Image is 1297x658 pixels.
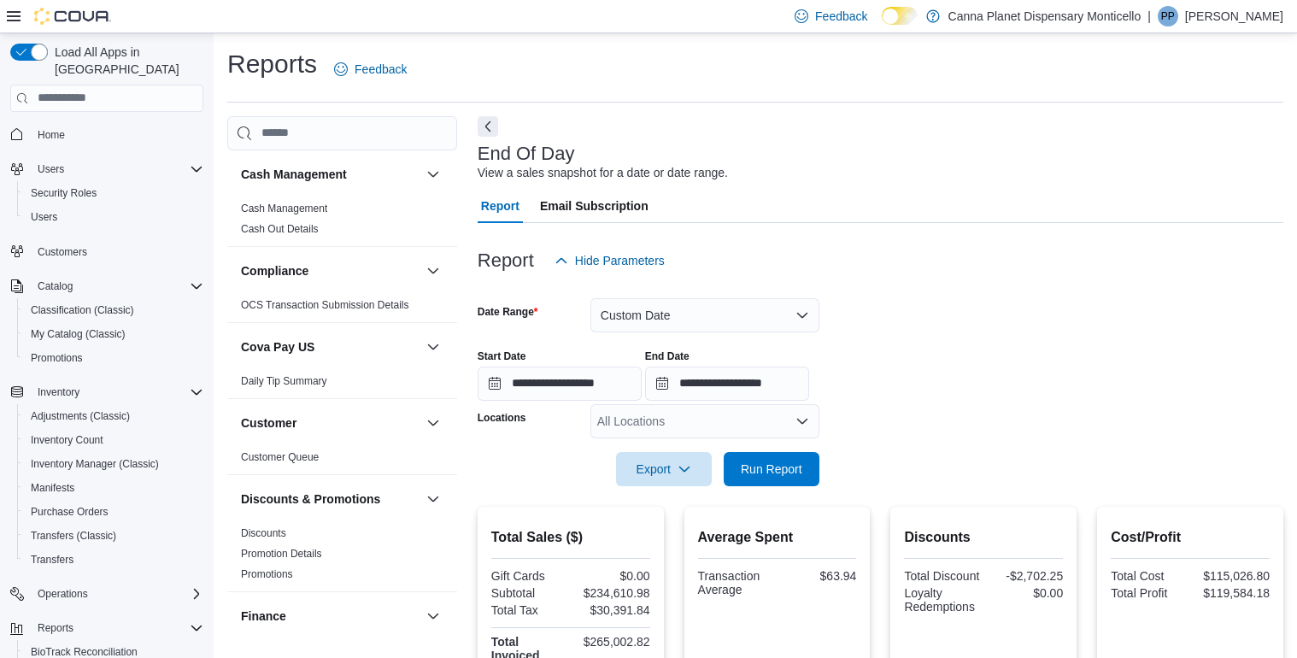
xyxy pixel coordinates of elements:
[423,261,443,281] button: Compliance
[31,584,95,604] button: Operations
[1158,6,1178,26] div: Parth Patel
[241,166,420,183] button: Cash Management
[227,371,457,398] div: Cova Pay US
[3,616,210,640] button: Reports
[17,548,210,572] button: Transfers
[882,25,883,26] span: Dark Mode
[626,452,701,486] span: Export
[24,430,110,450] a: Inventory Count
[24,207,203,227] span: Users
[574,603,650,617] div: $30,391.84
[31,241,203,262] span: Customers
[24,207,64,227] a: Users
[241,202,327,215] span: Cash Management
[478,250,534,271] h3: Report
[24,183,103,203] a: Security Roles
[241,491,380,508] h3: Discounts & Promotions
[17,524,210,548] button: Transfers (Classic)
[24,300,203,320] span: Classification (Classic)
[241,298,409,312] span: OCS Transaction Submission Details
[38,587,88,601] span: Operations
[17,181,210,205] button: Security Roles
[241,526,286,540] span: Discounts
[31,125,72,145] a: Home
[241,223,319,235] a: Cash Out Details
[17,404,210,428] button: Adjustments (Classic)
[645,350,690,363] label: End Date
[31,124,203,145] span: Home
[17,500,210,524] button: Purchase Orders
[31,242,94,262] a: Customers
[31,433,103,447] span: Inventory Count
[31,618,80,638] button: Reports
[1185,6,1283,26] p: [PERSON_NAME]
[241,166,347,183] h3: Cash Management
[227,523,457,591] div: Discounts & Promotions
[31,276,203,297] span: Catalog
[241,608,420,625] button: Finance
[241,568,293,580] a: Promotions
[227,198,457,246] div: Cash Management
[17,322,210,346] button: My Catalog (Classic)
[491,569,567,583] div: Gift Cards
[491,586,567,600] div: Subtotal
[1111,569,1187,583] div: Total Cost
[478,164,728,182] div: View a sales snapshot for a date or date range.
[1194,586,1270,600] div: $119,584.18
[24,406,137,426] a: Adjustments (Classic)
[241,374,327,388] span: Daily Tip Summary
[31,382,203,402] span: Inventory
[904,527,1063,548] h2: Discounts
[3,122,210,147] button: Home
[24,406,203,426] span: Adjustments (Classic)
[34,8,111,25] img: Cova
[548,244,672,278] button: Hide Parameters
[616,452,712,486] button: Export
[423,489,443,509] button: Discounts & Promotions
[987,569,1063,583] div: -$2,702.25
[17,476,210,500] button: Manifests
[227,47,317,81] h1: Reports
[241,414,296,432] h3: Customer
[795,414,809,428] button: Open list of options
[780,569,856,583] div: $63.94
[31,618,203,638] span: Reports
[698,569,774,596] div: Transaction Average
[31,276,79,297] button: Catalog
[24,526,123,546] a: Transfers (Classic)
[17,452,210,476] button: Inventory Manager (Classic)
[241,527,286,539] a: Discounts
[574,635,650,649] div: $265,002.82
[31,351,83,365] span: Promotions
[24,478,81,498] a: Manifests
[31,584,203,604] span: Operations
[948,6,1141,26] p: Canna Planet Dispensary Monticello
[478,350,526,363] label: Start Date
[17,428,210,452] button: Inventory Count
[241,643,323,657] span: GL Account Totals
[31,159,203,179] span: Users
[38,385,79,399] span: Inventory
[327,52,414,86] a: Feedback
[227,447,457,474] div: Customer
[241,299,409,311] a: OCS Transaction Submission Details
[904,586,980,614] div: Loyalty Redemptions
[741,461,802,478] span: Run Report
[241,414,420,432] button: Customer
[24,183,203,203] span: Security Roles
[31,529,116,543] span: Transfers (Classic)
[24,430,203,450] span: Inventory Count
[31,481,74,495] span: Manifests
[241,547,322,561] span: Promotion Details
[17,346,210,370] button: Promotions
[491,527,650,548] h2: Total Sales ($)
[241,338,314,355] h3: Cova Pay US
[31,159,71,179] button: Users
[31,382,86,402] button: Inventory
[241,375,327,387] a: Daily Tip Summary
[241,450,319,464] span: Customer Queue
[1194,569,1270,583] div: $115,026.80
[882,7,918,25] input: Dark Mode
[590,298,819,332] button: Custom Date
[31,327,126,341] span: My Catalog (Classic)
